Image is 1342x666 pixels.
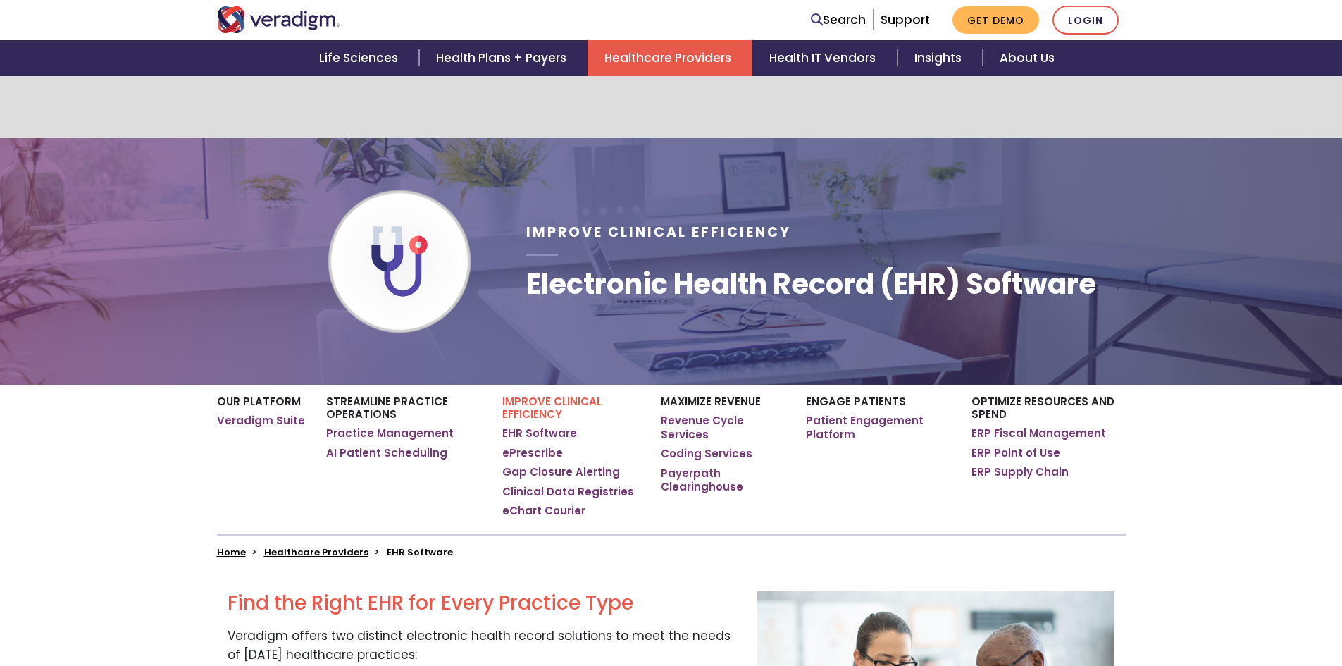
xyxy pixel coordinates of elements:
a: Revenue Cycle Services [661,414,784,441]
span: Improve Clinical Efficiency [526,223,791,242]
a: ERP Fiscal Management [971,426,1106,440]
a: Patient Engagement Platform [806,414,950,441]
a: Gap Closure Alerting [502,465,620,479]
a: ERP Point of Use [971,446,1060,460]
a: Insights [897,40,983,76]
a: Veradigm Suite [217,414,305,428]
a: AI Patient Scheduling [326,446,447,460]
a: Login [1052,6,1119,35]
p: Veradigm offers two distinct electronic health record solutions to meet the needs of [DATE] healt... [228,627,736,665]
a: Get Demo [952,6,1039,34]
a: Health IT Vendors [752,40,897,76]
a: Support [881,11,930,28]
a: Healthcare Providers [588,40,752,76]
a: ERP Supply Chain [971,465,1069,479]
h2: Find the Right EHR for Every Practice Type [228,591,736,615]
a: Coding Services [661,447,752,461]
a: Practice Management [326,426,454,440]
img: Veradigm logo [217,6,340,33]
a: Clinical Data Registries [502,485,634,499]
a: Health Plans + Payers [419,40,588,76]
a: Home [217,545,246,559]
a: Payerpath Clearinghouse [661,467,784,494]
a: ePrescribe [502,446,563,460]
a: eChart Courier [502,504,585,518]
a: About Us [983,40,1071,76]
a: Life Sciences [302,40,419,76]
a: EHR Software [502,426,577,440]
a: Search [811,11,866,30]
a: Healthcare Providers [264,545,368,559]
h1: Electronic Health Record (EHR) Software [526,267,1096,301]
